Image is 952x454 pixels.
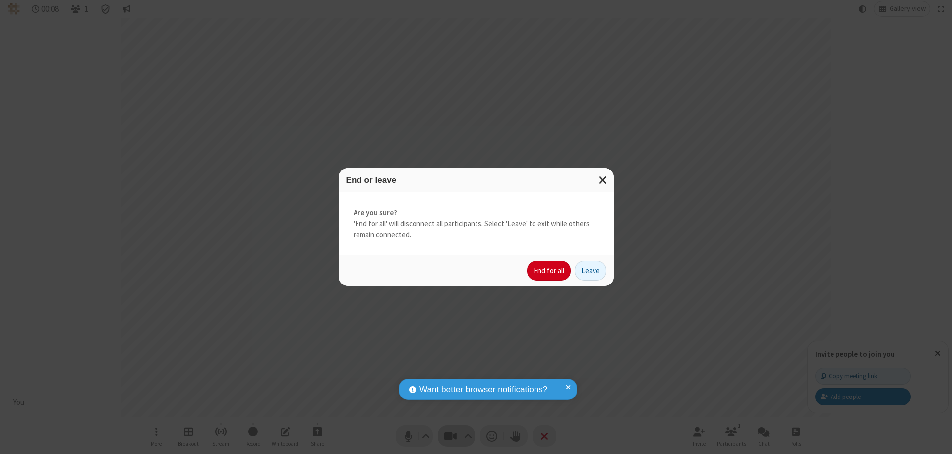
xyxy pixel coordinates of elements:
button: Leave [575,261,606,281]
button: End for all [527,261,571,281]
button: Close modal [593,168,614,192]
h3: End or leave [346,175,606,185]
strong: Are you sure? [354,207,599,219]
div: 'End for all' will disconnect all participants. Select 'Leave' to exit while others remain connec... [339,192,614,256]
span: Want better browser notifications? [419,383,547,396]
